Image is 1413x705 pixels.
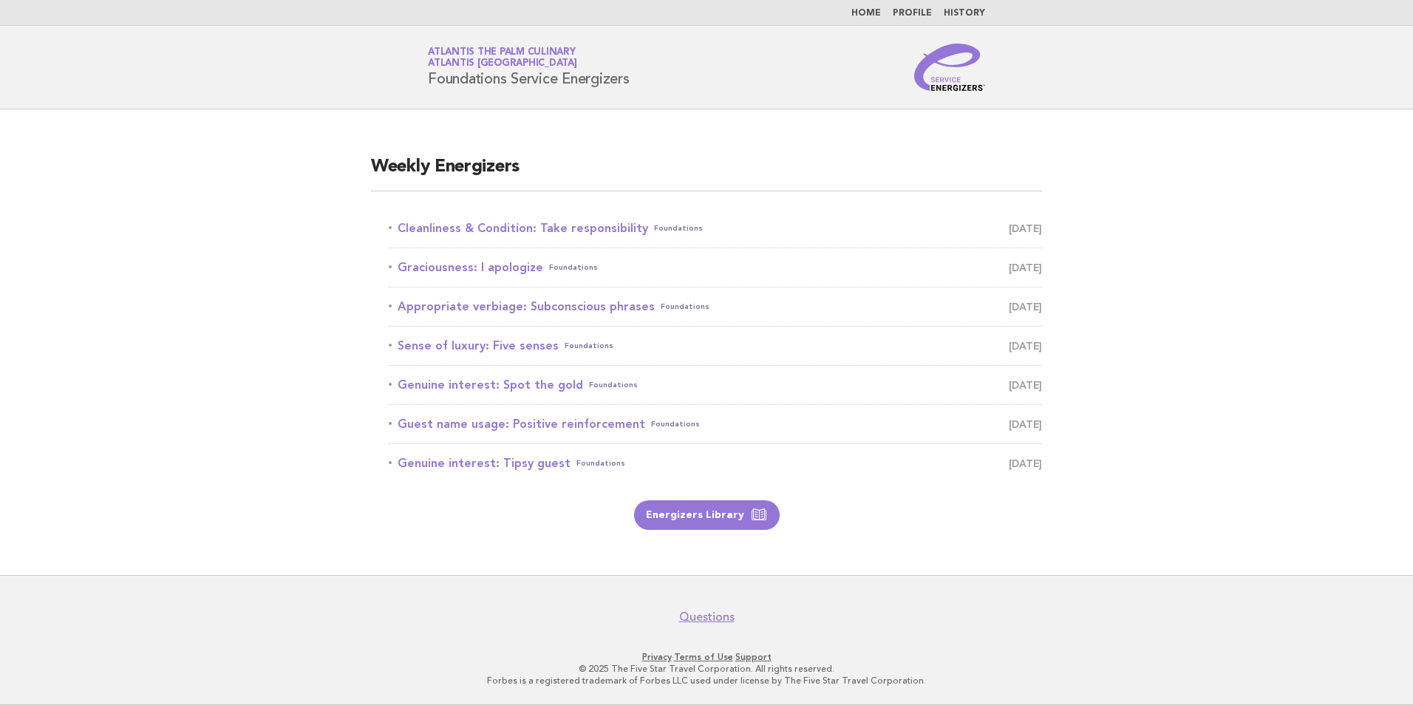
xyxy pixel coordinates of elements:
[565,336,613,356] span: Foundations
[389,375,1042,395] a: Genuine interest: Spot the goldFoundations [DATE]
[642,652,672,662] a: Privacy
[851,9,881,18] a: Home
[1009,336,1042,356] span: [DATE]
[634,500,780,530] a: Energizers Library
[254,675,1159,687] p: Forbes is a registered trademark of Forbes LLC used under license by The Five Star Travel Corpora...
[389,414,1042,435] a: Guest name usage: Positive reinforcementFoundations [DATE]
[254,651,1159,663] p: · ·
[654,218,703,239] span: Foundations
[1009,375,1042,395] span: [DATE]
[389,257,1042,278] a: Graciousness: I apologizeFoundations [DATE]
[589,375,638,395] span: Foundations
[1009,453,1042,474] span: [DATE]
[735,652,772,662] a: Support
[389,296,1042,317] a: Appropriate verbiage: Subconscious phrasesFoundations [DATE]
[428,48,630,86] h1: Foundations Service Energizers
[674,652,733,662] a: Terms of Use
[576,453,625,474] span: Foundations
[1009,296,1042,317] span: [DATE]
[944,9,985,18] a: History
[428,59,577,69] span: Atlantis [GEOGRAPHIC_DATA]
[1009,218,1042,239] span: [DATE]
[893,9,932,18] a: Profile
[1009,414,1042,435] span: [DATE]
[661,296,709,317] span: Foundations
[549,257,598,278] span: Foundations
[371,155,1042,191] h2: Weekly Energizers
[428,47,577,68] a: Atlantis The Palm CulinaryAtlantis [GEOGRAPHIC_DATA]
[389,453,1042,474] a: Genuine interest: Tipsy guestFoundations [DATE]
[389,218,1042,239] a: Cleanliness & Condition: Take responsibilityFoundations [DATE]
[389,336,1042,356] a: Sense of luxury: Five sensesFoundations [DATE]
[679,610,735,624] a: Questions
[254,663,1159,675] p: © 2025 The Five Star Travel Corporation. All rights reserved.
[914,44,985,91] img: Service Energizers
[651,414,700,435] span: Foundations
[1009,257,1042,278] span: [DATE]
